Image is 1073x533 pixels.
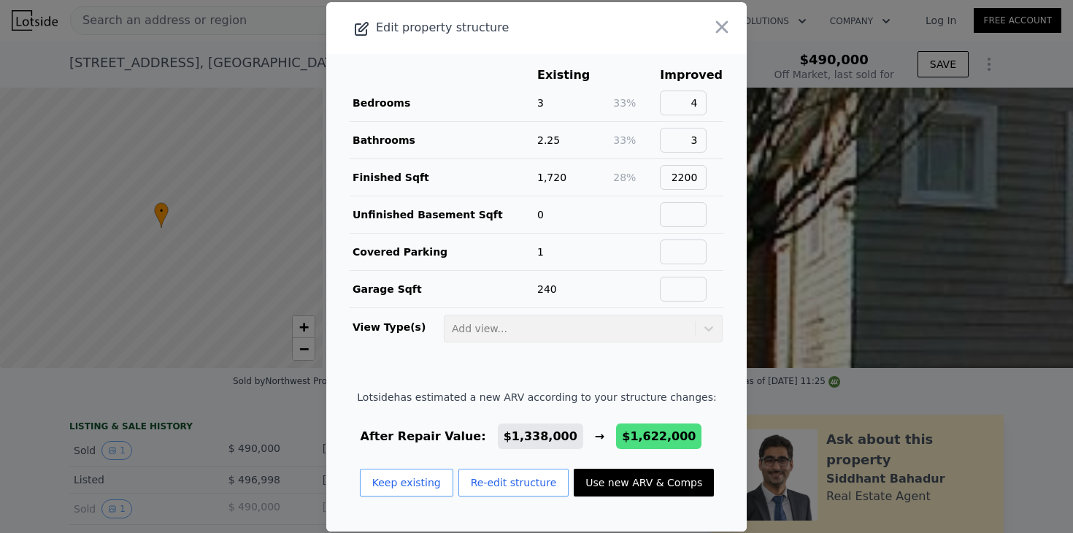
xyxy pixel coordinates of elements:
[360,469,453,496] button: Keep existing
[350,233,536,270] td: Covered Parking
[350,121,536,158] td: Bathrooms
[458,469,569,496] button: Re-edit structure
[613,134,636,146] span: 33%
[350,308,443,343] td: View Type(s)
[613,97,636,109] span: 33%
[537,97,544,109] span: 3
[537,172,566,183] span: 1,720
[574,469,714,496] button: Use new ARV & Comps
[659,66,723,85] th: Improved
[537,283,557,295] span: 240
[537,134,560,146] span: 2.25
[613,172,636,183] span: 28%
[350,85,536,122] td: Bedrooms
[350,158,536,196] td: Finished Sqft
[537,209,544,221] span: 0
[350,196,536,233] td: Unfinished Basement Sqft
[536,66,612,85] th: Existing
[537,246,544,258] span: 1
[326,18,663,38] div: Edit property structure
[357,428,716,445] div: After Repair Value: →
[622,429,696,443] span: $1,622,000
[350,270,536,307] td: Garage Sqft
[504,429,577,443] span: $1,338,000
[357,390,716,404] span: Lotside has estimated a new ARV according to your structure changes:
